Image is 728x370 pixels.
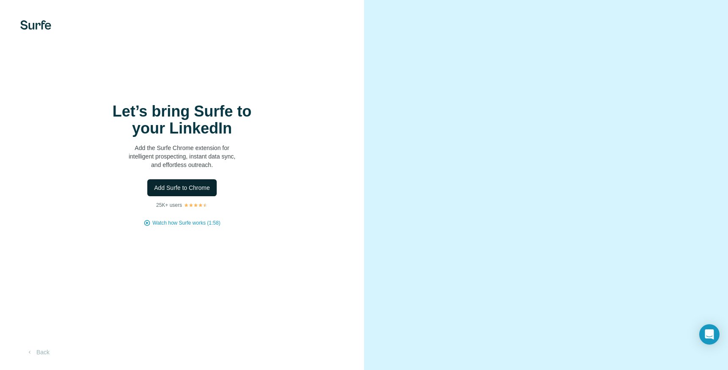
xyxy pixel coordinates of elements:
[156,201,182,209] p: 25K+ users
[97,103,267,137] h1: Let’s bring Surfe to your LinkedIn
[699,324,720,345] div: Open Intercom Messenger
[20,20,51,30] img: Surfe's logo
[184,203,208,208] img: Rating Stars
[147,179,217,196] button: Add Surfe to Chrome
[97,144,267,169] p: Add the Surfe Chrome extension for intelligent prospecting, instant data sync, and effortless out...
[152,219,220,227] button: Watch how Surfe works (1:58)
[154,184,210,192] span: Add Surfe to Chrome
[20,345,55,360] button: Back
